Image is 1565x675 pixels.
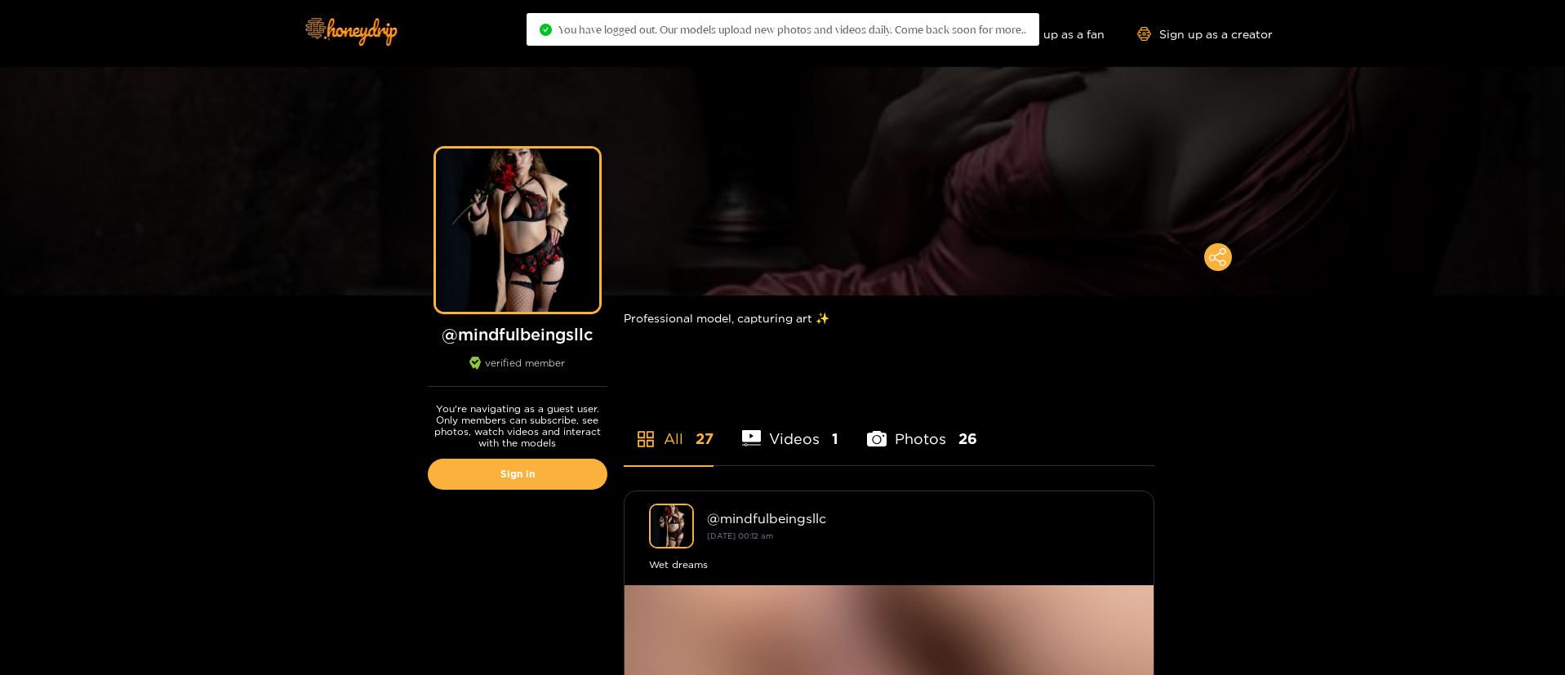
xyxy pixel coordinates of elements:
li: Photos [867,392,977,465]
h1: @ mindfulbeingsllc [428,324,607,344]
p: You're navigating as a guest user. Only members can subscribe, see photos, watch videos and inter... [428,403,607,449]
div: Professional model, capturing art ✨ [624,295,1154,340]
li: All [624,392,714,465]
div: @ mindfulbeingsllc [707,511,1129,526]
span: 26 [958,429,977,449]
a: Sign in [428,459,607,490]
div: verified member [428,357,607,387]
small: [DATE] 00:12 am [707,531,773,540]
img: mindfulbeingsllc [649,504,694,548]
li: Videos [742,392,839,465]
span: You have logged out. Our models upload new photos and videos daily. Come back soon for more.. [558,23,1026,36]
a: Sign up as a creator [1137,27,1273,41]
span: check-circle [540,24,552,36]
div: Wet dreams [649,557,1129,573]
a: Sign up as a fan [993,27,1105,41]
span: appstore [636,429,656,449]
span: 27 [696,429,714,449]
span: 1 [832,429,838,449]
